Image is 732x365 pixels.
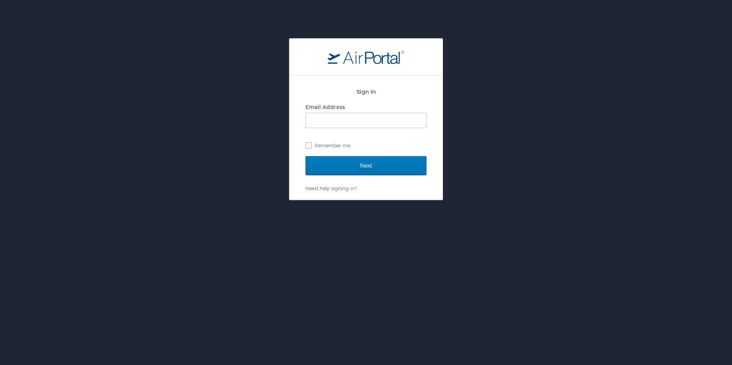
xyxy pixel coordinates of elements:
input: Next [306,156,426,175]
label: Remember me [306,140,426,151]
h2: Sign In [306,87,426,96]
a: Need help signing in? [306,185,357,191]
label: Email Address [306,104,345,110]
img: logo [328,50,404,64]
